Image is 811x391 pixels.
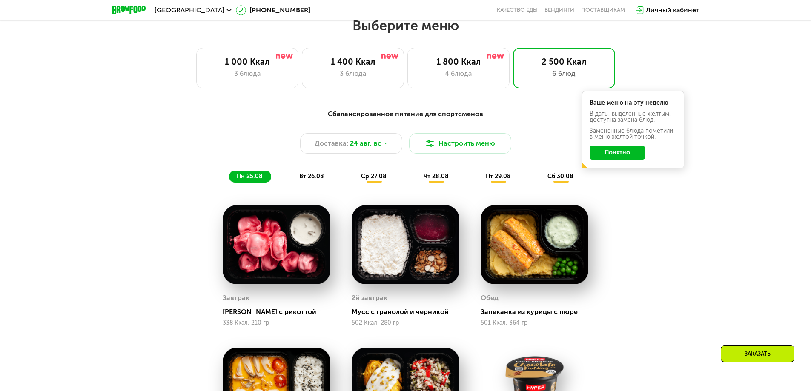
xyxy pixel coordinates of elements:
a: [PHONE_NUMBER] [236,5,310,15]
span: пн 25.08 [237,173,263,180]
div: Сбалансированное питание для спортсменов [154,109,658,120]
span: Доставка: [315,138,348,148]
div: 3 блюда [311,68,395,79]
h2: Выберите меню [27,17,784,34]
div: 338 Ккал, 210 гр [223,320,330,326]
span: 24 авг, вс [350,138,381,148]
div: 2й завтрак [352,291,387,304]
div: 1 000 Ккал [205,57,289,67]
button: Понятно [590,146,645,160]
div: Обед [481,291,499,304]
div: [PERSON_NAME] с рикоттой [223,308,337,316]
div: Ваше меню на эту неделю [590,100,676,106]
div: поставщикам [581,7,625,14]
div: В даты, выделенные желтым, доступна замена блюд. [590,111,676,123]
div: 1 400 Ккал [311,57,395,67]
div: 4 блюда [416,68,501,79]
div: Запеканка из курицы с пюре [481,308,595,316]
div: 3 блюда [205,68,289,79]
div: Мусс с гранолой и черникой [352,308,466,316]
div: Заменённые блюда пометили в меню жёлтой точкой. [590,128,676,140]
div: 502 Ккал, 280 гр [352,320,459,326]
button: Настроить меню [409,133,511,154]
div: Личный кабинет [646,5,699,15]
span: ср 27.08 [361,173,387,180]
a: Вендинги [544,7,574,14]
div: 1 800 Ккал [416,57,501,67]
div: 6 блюд [522,68,606,79]
div: Завтрак [223,291,249,304]
div: 2 500 Ккал [522,57,606,67]
div: Заказать [721,345,794,362]
span: вт 26.08 [299,173,324,180]
div: 501 Ккал, 364 гр [481,320,588,326]
span: [GEOGRAPHIC_DATA] [155,7,224,14]
span: пт 29.08 [486,173,511,180]
span: сб 30.08 [547,173,573,180]
span: чт 28.08 [424,173,449,180]
a: Качество еды [497,7,538,14]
